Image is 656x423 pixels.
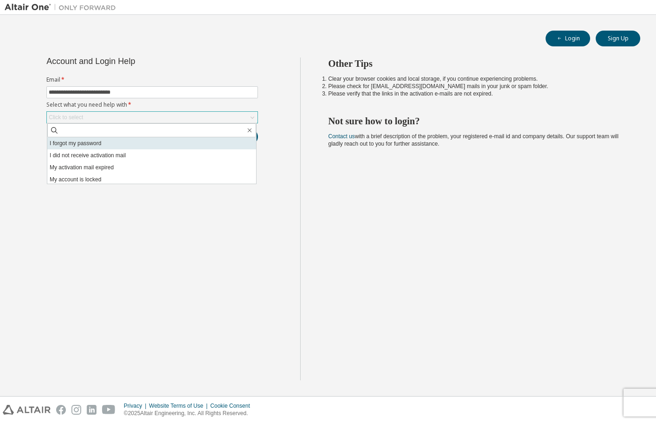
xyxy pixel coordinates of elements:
span: with a brief description of the problem, your registered e-mail id and company details. Our suppo... [328,133,619,147]
img: Altair One [5,3,121,12]
button: Sign Up [596,31,640,46]
h2: Not sure how to login? [328,115,624,127]
img: altair_logo.svg [3,405,51,415]
img: facebook.svg [56,405,66,415]
div: Website Terms of Use [149,402,210,410]
div: Privacy [124,402,149,410]
li: Clear your browser cookies and local storage, if you continue experiencing problems. [328,75,624,83]
h2: Other Tips [328,58,624,70]
label: Email [46,76,258,83]
li: Please verify that the links in the activation e-mails are not expired. [328,90,624,97]
img: youtube.svg [102,405,116,415]
button: Login [546,31,590,46]
a: Contact us [328,133,355,140]
div: Account and Login Help [46,58,216,65]
div: Cookie Consent [210,402,255,410]
div: Click to select [47,112,257,123]
label: Select what you need help with [46,101,258,109]
li: Please check for [EMAIL_ADDRESS][DOMAIN_NAME] mails in your junk or spam folder. [328,83,624,90]
li: I forgot my password [47,137,256,149]
img: linkedin.svg [87,405,96,415]
img: instagram.svg [71,405,81,415]
div: Click to select [49,114,83,121]
p: © 2025 Altair Engineering, Inc. All Rights Reserved. [124,410,256,417]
